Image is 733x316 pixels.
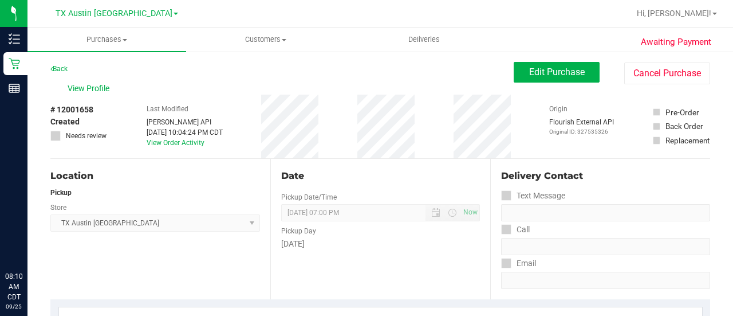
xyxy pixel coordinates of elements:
div: Location [50,169,260,183]
p: Original ID: 327535326 [549,127,614,136]
inline-svg: Inventory [9,33,20,45]
span: # 12001658 [50,104,93,116]
label: Pickup Day [281,226,316,236]
button: Cancel Purchase [624,63,710,84]
span: Hi, [PERSON_NAME]! [637,9,711,18]
label: Last Modified [147,104,188,114]
span: Customers [187,34,344,45]
div: Pre-Order [665,107,699,118]
button: Edit Purchase [514,62,600,83]
a: Purchases [27,28,186,52]
div: [DATE] 10:04:24 PM CDT [147,127,223,138]
div: Flourish External API [549,117,614,136]
a: Deliveries [345,28,503,52]
span: Awaiting Payment [641,36,711,49]
label: Origin [549,104,568,114]
label: Store [50,202,66,213]
span: Created [50,116,80,128]
a: Back [50,65,68,73]
label: Call [501,221,530,238]
span: Deliveries [393,34,455,45]
input: Format: (999) 999-9999 [501,238,710,255]
a: View Order Activity [147,139,204,147]
label: Email [501,255,536,272]
span: Purchases [27,34,186,45]
a: Customers [186,28,345,52]
label: Text Message [501,188,565,204]
div: Replacement [665,135,710,146]
span: Edit Purchase [529,67,585,77]
span: View Profile [68,83,113,95]
inline-svg: Retail [9,58,20,69]
span: Needs review [66,131,107,141]
p: 09/25 [5,302,22,311]
label: Pickup Date/Time [281,192,337,202]
div: Back Order [665,120,703,132]
div: Delivery Contact [501,169,710,183]
div: [PERSON_NAME] API [147,117,223,127]
inline-svg: Reports [9,83,20,94]
div: Date [281,169,480,183]
input: Format: (999) 999-9999 [501,204,710,221]
p: 08:10 AM CDT [5,271,22,302]
strong: Pickup [50,189,72,197]
div: [DATE] [281,238,480,250]
span: TX Austin [GEOGRAPHIC_DATA] [56,9,172,18]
